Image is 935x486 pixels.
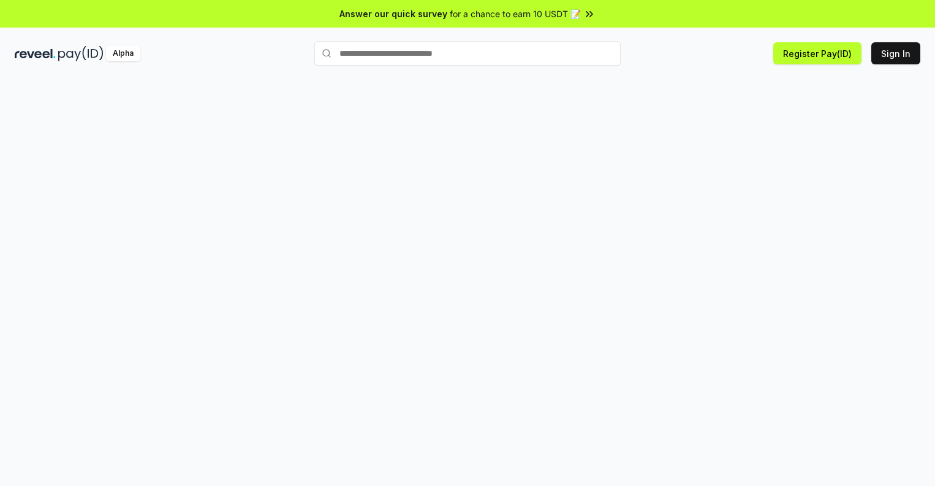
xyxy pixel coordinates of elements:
[773,42,861,64] button: Register Pay(ID)
[58,46,104,61] img: pay_id
[15,46,56,61] img: reveel_dark
[450,7,581,20] span: for a chance to earn 10 USDT 📝
[106,46,140,61] div: Alpha
[871,42,920,64] button: Sign In
[339,7,447,20] span: Answer our quick survey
